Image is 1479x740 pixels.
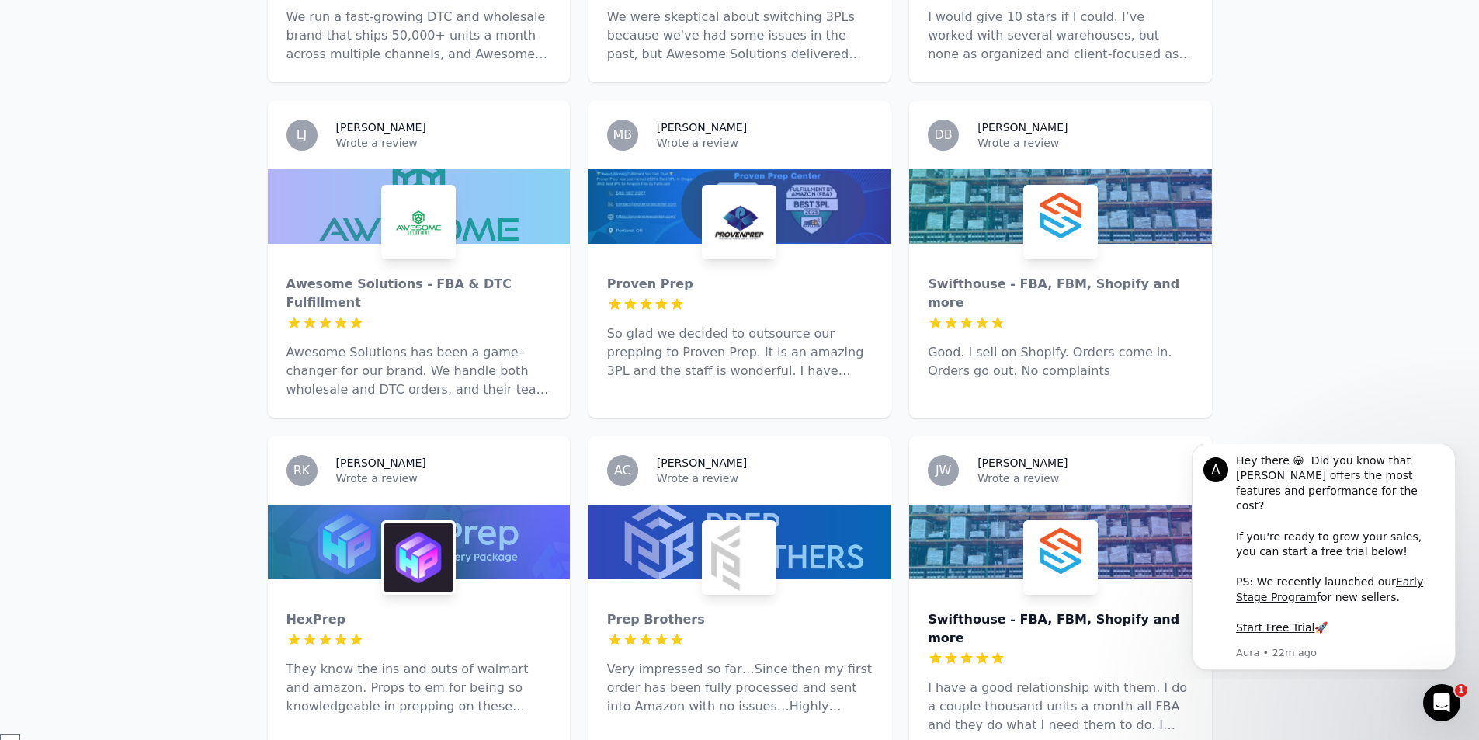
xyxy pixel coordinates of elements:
[977,120,1068,135] h3: [PERSON_NAME]
[977,135,1193,151] p: Wrote a review
[336,471,551,486] p: Wrote a review
[977,471,1193,486] p: Wrote a review
[928,610,1193,648] div: Swifthouse - FBA, FBM, Shopify and more
[657,471,872,486] p: Wrote a review
[68,9,276,192] div: Hey there 😀 Did you know that [PERSON_NAME] offers the most features and performance for the cost...
[657,135,872,151] p: Wrote a review
[909,101,1211,418] a: DB[PERSON_NAME]Wrote a reviewSwifthouse - FBA, FBM, Shopify and moreSwifthouse - FBA, FBM, Shopif...
[607,660,872,716] p: Very impressed so far…Since then my first order has been fully processed and sent into Amazon wit...
[286,8,551,64] p: We run a fast-growing DTC and wholesale brand that ships 50,000+ units a month across multiple ch...
[1423,684,1460,721] iframe: Intercom live chat
[657,120,747,135] h3: [PERSON_NAME]
[286,275,551,312] div: Awesome Solutions - FBA & DTC Fulfillment
[1168,444,1479,679] iframe: Intercom notifications message
[146,177,159,189] b: 🚀
[588,101,891,418] a: MB[PERSON_NAME]Wrote a reviewProven PrepProven PrepSo glad we decided to outsource our prepping t...
[935,129,953,141] span: DB
[1026,523,1095,592] img: Swifthouse - FBA, FBM, Shopify and more
[928,343,1193,380] p: Good. I sell on Shopify. Orders come in. Orders go out. No complaints
[657,455,747,471] h3: [PERSON_NAME]
[384,523,453,592] img: HexPrep
[936,464,952,477] span: JW
[928,679,1193,735] p: I have a good relationship with them. I do a couple thousand units a month all FBA and they do wh...
[705,523,773,592] img: Prep Brothers
[613,129,632,141] span: MB
[336,135,551,151] p: Wrote a review
[614,464,631,477] span: AC
[268,101,570,418] a: LJ[PERSON_NAME]Wrote a reviewAwesome Solutions - FBA & DTC FulfillmentAwesome Solutions - FBA & D...
[1026,188,1095,256] img: Swifthouse - FBA, FBM, Shopify and more
[68,202,276,216] p: Message from Aura, sent 22m ago
[384,188,453,256] img: Awesome Solutions - FBA & DTC Fulfillment
[286,610,551,629] div: HexPrep
[35,13,60,38] div: Profile image for Aura
[928,8,1193,64] p: I would give 10 stars if I could. I’ve worked with several warehouses, but none as organized and ...
[705,188,773,256] img: Proven Prep
[928,275,1193,312] div: Swifthouse - FBA, FBM, Shopify and more
[68,177,146,189] a: Start Free Trial
[68,9,276,200] div: Message content
[607,275,872,294] div: Proven Prep
[293,464,311,477] span: RK
[607,325,872,380] p: So glad we decided to outsource our prepping to Proven Prep. It is an amazing 3PL and the staff i...
[336,455,426,471] h3: [PERSON_NAME]
[286,660,551,716] p: They know the ins and outs of walmart and amazon. Props to em for being so knowledgeable in prepp...
[297,129,307,141] span: LJ
[607,610,872,629] div: Prep Brothers
[286,343,551,399] p: Awesome Solutions has been a game-changer for our brand. We handle both wholesale and DTC orders,...
[607,8,872,64] p: We were skeptical about switching 3PLs because we've had some issues in the past, but Awesome Sol...
[336,120,426,135] h3: [PERSON_NAME]
[977,455,1068,471] h3: [PERSON_NAME]
[1455,684,1467,697] span: 1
